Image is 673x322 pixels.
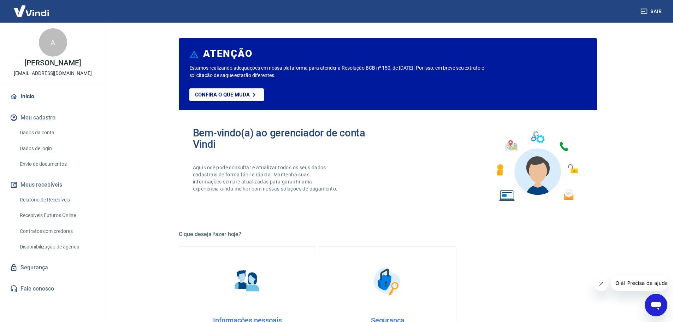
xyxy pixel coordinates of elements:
[24,59,81,67] p: [PERSON_NAME]
[4,5,59,11] span: Olá! Precisa de ajuda?
[370,264,405,299] img: Segurança
[8,0,54,22] img: Vindi
[17,193,97,207] a: Relatório de Recebíveis
[645,294,667,316] iframe: Button to launch messaging window
[17,141,97,156] a: Dados de login
[203,50,252,57] h6: ATENÇÃO
[490,127,583,205] img: Imagem de um avatar masculino com diversos icones exemplificando as funcionalidades do gerenciado...
[17,208,97,223] a: Recebíveis Futuros Online
[179,231,597,238] h5: O que deseja fazer hoje?
[230,264,265,299] img: Informações pessoais
[195,92,250,98] p: Confira o que muda
[189,64,507,79] p: Estamos realizando adequações em nossa plataforma para atender a Resolução BCB nº 150, de [DATE]....
[17,240,97,254] a: Disponibilização de agenda
[17,224,97,239] a: Contratos com credores
[8,177,97,193] button: Meus recebíveis
[14,70,92,77] p: [EMAIL_ADDRESS][DOMAIN_NAME]
[611,275,667,291] iframe: Message from company
[193,127,388,150] h2: Bem-vindo(a) ao gerenciador de conta Vindi
[8,260,97,275] a: Segurança
[189,88,264,101] a: Confira o que muda
[594,277,608,291] iframe: Close message
[193,164,339,192] p: Aqui você pode consultar e atualizar todos os seus dados cadastrais de forma fácil e rápida. Mant...
[8,281,97,297] a: Fale conosco
[39,28,67,57] div: A
[8,89,97,104] a: Início
[17,157,97,171] a: Envio de documentos
[639,5,665,18] button: Sair
[8,110,97,125] button: Meu cadastro
[17,125,97,140] a: Dados da conta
